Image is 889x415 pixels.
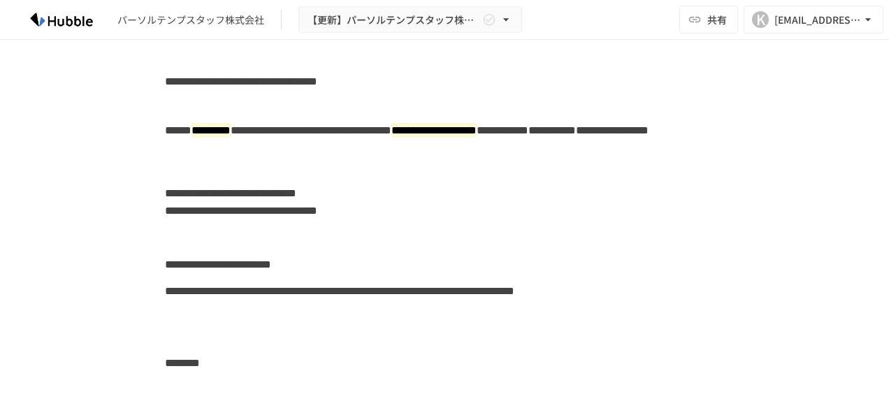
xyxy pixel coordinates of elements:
[774,11,861,29] div: [EMAIL_ADDRESS][DOMAIN_NAME]
[707,12,727,27] span: 共有
[117,13,264,27] div: パーソルテンプスタッフ株式会社
[744,6,883,34] button: K[EMAIL_ADDRESS][DOMAIN_NAME]
[17,8,106,31] img: HzDRNkGCf7KYO4GfwKnzITak6oVsp5RHeZBEM1dQFiQ
[752,11,769,28] div: K
[308,11,479,29] span: 【更新】パーソルテンプスタッフ株式会社様_Hubble操作説明資料
[298,6,522,34] button: 【更新】パーソルテンプスタッフ株式会社様_Hubble操作説明資料
[679,6,738,34] button: 共有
